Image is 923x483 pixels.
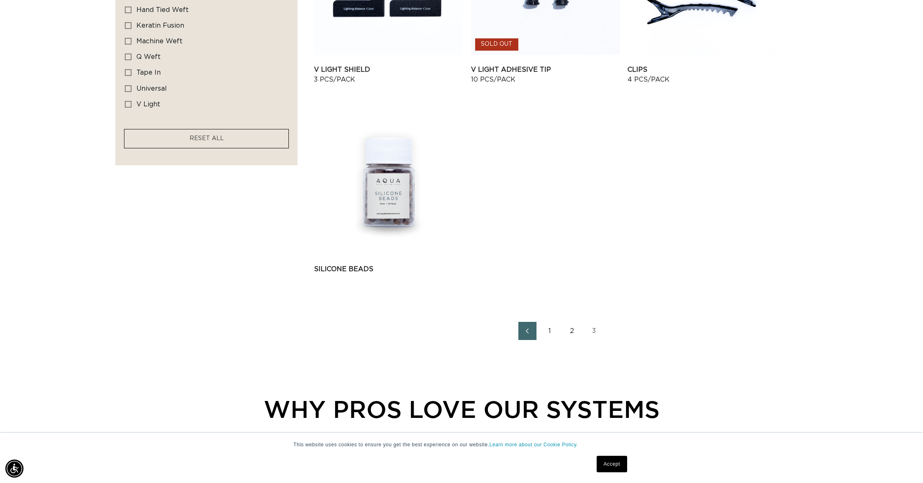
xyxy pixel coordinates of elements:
[490,442,578,448] a: Learn more about our Cookie Policy.
[314,65,463,84] a: V Light Shield 3 pcs/pack
[136,7,189,13] span: hand tied weft
[136,69,161,76] span: tape in
[115,391,808,427] div: WHY PROS LOVE OUR SYSTEMS
[190,134,224,144] a: RESET ALL
[541,322,559,340] a: Page 1
[136,101,160,108] span: v light
[585,322,603,340] a: Page 3
[136,54,161,60] span: q weft
[628,65,776,84] a: Clips 4 pcs/pack
[471,65,620,84] a: V Light Adhesive Tip 10 pcs/pack
[136,38,183,45] span: machine weft
[518,322,536,340] a: Previous page
[314,264,463,274] a: Silicone Beads
[136,22,184,29] span: keratin fusion
[293,441,630,448] p: This website uses cookies to ensure you get the best experience on our website.
[597,456,627,472] a: Accept
[563,322,581,340] a: Page 2
[5,460,23,478] div: Accessibility Menu
[882,443,923,483] iframe: Chat Widget
[136,85,167,92] span: universal
[190,136,224,141] span: RESET ALL
[314,322,808,340] nav: Pagination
